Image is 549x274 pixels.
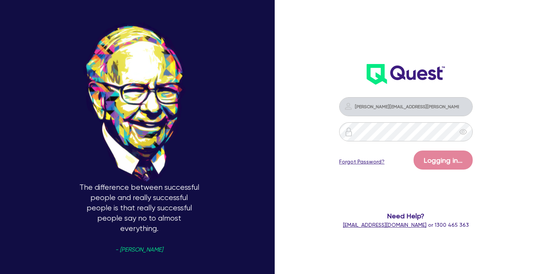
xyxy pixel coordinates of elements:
img: wH2k97JdezQIQAAAABJRU5ErkJggg== [367,64,445,85]
img: icon-password [344,102,353,111]
span: or 1300 465 363 [343,222,469,228]
a: Forgot Password? [339,158,385,166]
span: Need Help? [335,211,476,221]
span: - [PERSON_NAME] [115,247,163,253]
img: icon-password [344,127,353,136]
span: eye [459,128,467,136]
a: [EMAIL_ADDRESS][DOMAIN_NAME] [343,222,427,228]
button: Logging in... [414,151,473,170]
input: Email address [339,97,473,116]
